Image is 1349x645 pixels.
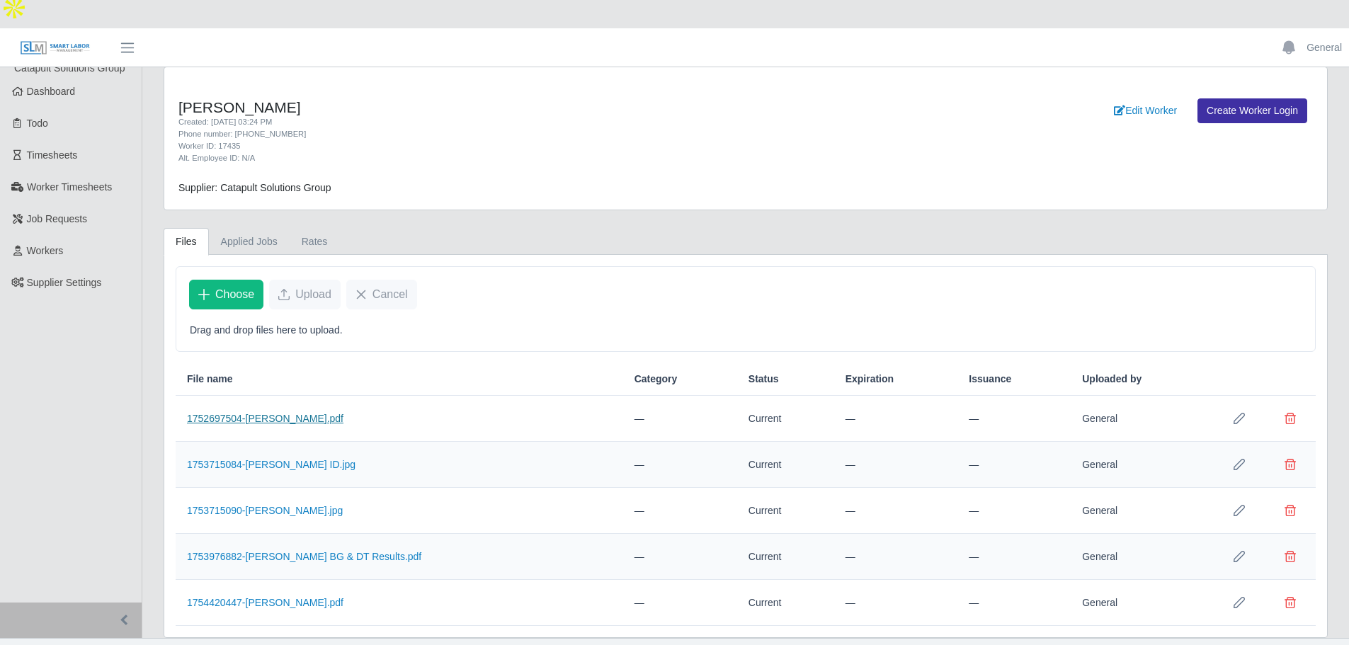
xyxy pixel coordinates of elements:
td: — [957,580,1071,626]
td: Current [737,534,834,580]
span: Timesheets [27,149,78,161]
span: Uploaded by [1082,372,1142,387]
td: — [834,396,958,442]
a: Create Worker Login [1197,98,1307,123]
span: Todo [27,118,48,129]
span: Dashboard [27,86,76,97]
span: Cancel [372,286,408,303]
td: General [1071,396,1214,442]
div: Phone number: [PHONE_NUMBER] [178,128,831,140]
td: — [623,442,737,488]
span: Status [749,372,779,387]
span: File name [187,372,233,387]
a: 1754420447-[PERSON_NAME].pdf [187,597,343,608]
div: Alt. Employee ID: N/A [178,152,831,164]
button: Row Edit [1225,450,1253,479]
td: — [834,442,958,488]
p: Drag and drop files here to upload. [190,323,1302,338]
img: SLM Logo [20,40,91,56]
button: Delete file [1276,588,1304,617]
span: Choose [215,286,254,303]
a: Edit Worker [1105,98,1186,123]
td: General [1071,580,1214,626]
td: General [1071,442,1214,488]
a: 1752697504-[PERSON_NAME].pdf [187,413,343,424]
td: — [623,396,737,442]
span: Workers [27,245,64,256]
button: Row Edit [1225,542,1253,571]
button: Choose [189,280,263,309]
a: General [1307,40,1342,55]
td: — [957,396,1071,442]
td: Current [737,580,834,626]
button: Cancel [346,280,417,309]
a: Files [164,228,209,256]
td: — [957,442,1071,488]
td: — [834,488,958,534]
button: Row Edit [1225,588,1253,617]
a: Rates [290,228,340,256]
button: Delete file [1276,404,1304,433]
a: 1753976882-[PERSON_NAME] BG & DT Results.pdf [187,551,421,562]
span: Supplier: Catapult Solutions Group [178,182,331,193]
button: Row Edit [1225,404,1253,433]
span: Worker Timesheets [27,181,112,193]
div: Worker ID: 17435 [178,140,831,152]
td: — [957,488,1071,534]
span: Job Requests [27,213,88,224]
a: 1753715084-[PERSON_NAME] ID.jpg [187,459,355,470]
td: — [623,534,737,580]
div: Created: [DATE] 03:24 PM [178,116,831,128]
td: — [834,580,958,626]
td: General [1071,488,1214,534]
span: Supplier Settings [27,277,102,288]
span: Catapult Solutions Group [14,62,125,74]
td: — [957,534,1071,580]
span: Category [634,372,678,387]
span: Issuance [969,372,1011,387]
td: — [834,534,958,580]
td: — [623,488,737,534]
a: Applied Jobs [209,228,290,256]
td: Current [737,442,834,488]
td: Current [737,396,834,442]
button: Row Edit [1225,496,1253,525]
td: — [623,580,737,626]
button: Delete file [1276,450,1304,479]
td: Current [737,488,834,534]
h4: [PERSON_NAME] [178,98,831,116]
a: 1753715090-[PERSON_NAME].jpg [187,505,343,516]
span: Expiration [846,372,894,387]
button: Delete file [1276,542,1304,571]
span: Upload [295,286,331,303]
td: General [1071,534,1214,580]
button: Delete file [1276,496,1304,525]
button: Upload [269,280,341,309]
